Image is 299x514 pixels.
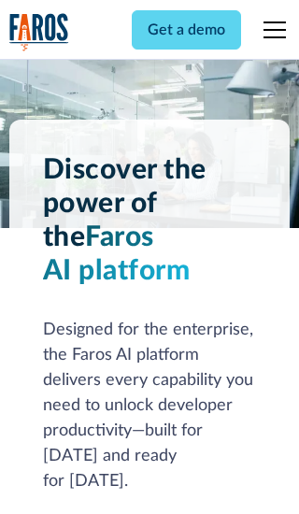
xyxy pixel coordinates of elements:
h1: Discover the power of the [43,153,257,288]
img: Logo of the analytics and reporting company Faros. [9,13,69,51]
span: Faros AI platform [43,223,191,285]
a: home [9,13,69,51]
div: Designed for the enterprise, the Faros AI platform delivers every capability you need to unlock d... [43,318,257,494]
a: Get a demo [132,10,241,50]
div: menu [252,7,290,52]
